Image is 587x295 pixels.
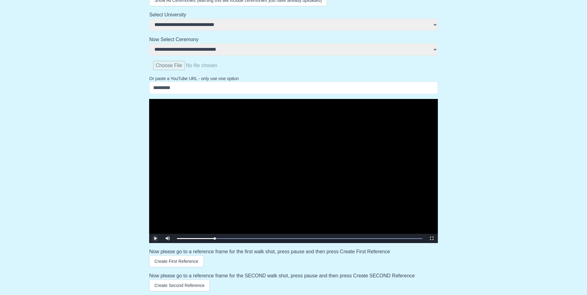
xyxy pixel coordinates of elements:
p: Or paste a YouTube URL - only use one option [149,75,438,82]
button: Play [149,234,162,243]
button: Fullscreen [425,234,438,243]
div: Progress Bar [177,238,422,239]
h2: Select University [149,11,438,19]
button: Mute [162,234,174,243]
button: Create Second Reference [149,280,210,291]
div: Video Player [149,99,438,243]
h3: Now please go to a reference frame for the first walk shot, press pause and then press Create Fir... [149,248,438,255]
h3: Now please go to a reference frame for the SECOND walk shot, press pause and then press Create SE... [149,272,438,280]
h2: Now Select Ceremony [149,36,438,43]
button: Create First Reference [149,255,204,267]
